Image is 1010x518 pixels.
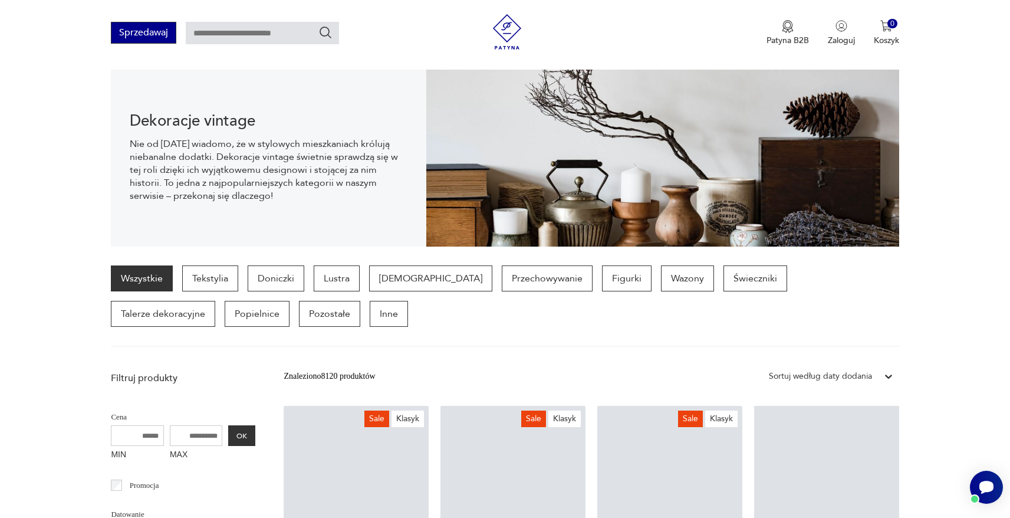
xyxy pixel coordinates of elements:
[828,20,855,46] button: Zaloguj
[318,25,333,40] button: Szukaj
[228,425,255,446] button: OK
[766,20,809,46] a: Ikona medaluPatyna B2B
[828,35,855,46] p: Zaloguj
[874,20,899,46] button: 0Koszyk
[426,70,899,247] img: 3afcf10f899f7d06865ab57bf94b2ac8.jpg
[111,22,176,44] button: Sprzedawaj
[130,137,407,202] p: Nie od [DATE] wiadomo, że w stylowych mieszkaniach królują niebanalne dodatki. Dekoracje vintage ...
[489,14,525,50] img: Patyna - sklep z meblami i dekoracjami vintage
[835,20,847,32] img: Ikonka użytkownika
[602,265,652,291] a: Figurki
[170,446,223,465] label: MAX
[130,479,159,492] p: Promocja
[370,301,408,327] a: Inne
[723,265,787,291] a: Świeczniki
[225,301,289,327] a: Popielnice
[111,411,255,424] p: Cena
[661,265,714,291] a: Wazony
[874,35,899,46] p: Koszyk
[769,370,872,383] div: Sortuj według daty dodania
[782,20,794,33] img: Ikona medalu
[130,114,407,128] h1: Dekoracje vintage
[284,370,375,383] div: Znaleziono 8120 produktów
[111,446,164,465] label: MIN
[182,265,238,291] a: Tekstylia
[111,29,176,38] a: Sprzedawaj
[111,265,173,291] a: Wszystkie
[766,35,809,46] p: Patyna B2B
[502,265,593,291] a: Przechowywanie
[880,20,892,32] img: Ikona koszyka
[111,372,255,385] p: Filtruj produkty
[369,265,492,291] a: [DEMOGRAPHIC_DATA]
[887,19,897,29] div: 0
[970,471,1003,504] iframe: Smartsupp widget button
[314,265,360,291] a: Lustra
[111,301,215,327] a: Talerze dekoracyjne
[299,301,360,327] a: Pozostałe
[766,20,809,46] button: Patyna B2B
[248,265,304,291] a: Doniczki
